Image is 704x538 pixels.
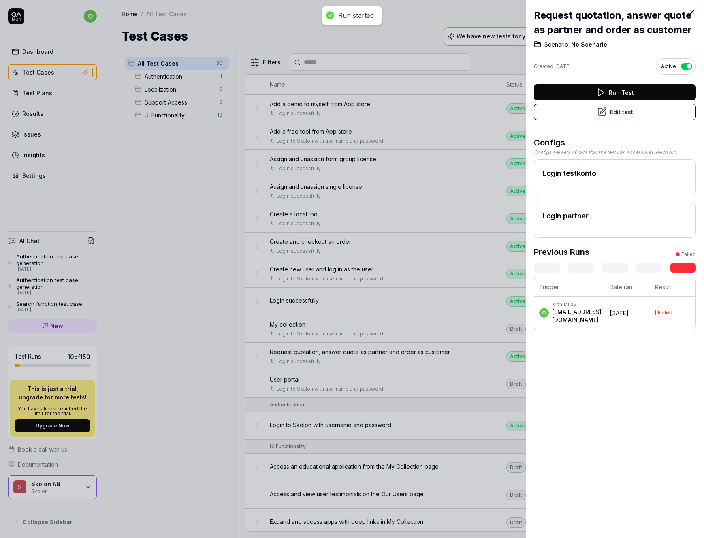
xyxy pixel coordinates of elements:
[650,278,695,297] th: Result
[544,41,570,49] span: Scenario:
[534,278,605,297] th: Trigger
[570,41,607,49] span: No Scenario
[658,310,672,315] div: Failed
[542,210,687,221] h2: Login partner
[681,251,696,258] div: Failed
[542,168,687,179] h2: Login testkonto
[534,149,696,156] div: Configs are sets of data that the test can access and use to run
[552,308,602,324] div: [EMAIL_ADDRESS][DOMAIN_NAME]
[539,308,549,318] span: o
[610,310,629,316] time: [DATE]
[338,11,374,20] div: Run started
[534,8,696,37] h2: Request quotation, answer quote as partner and order as customer
[555,63,571,69] time: [DATE]
[534,137,696,149] h3: Configs
[534,63,571,70] div: Created
[534,246,589,258] h3: Previous Runs
[605,278,650,297] th: Date ran
[552,301,602,308] div: Manual by
[661,63,676,70] span: Active
[534,104,696,120] button: Edit test
[534,84,696,100] button: Run Test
